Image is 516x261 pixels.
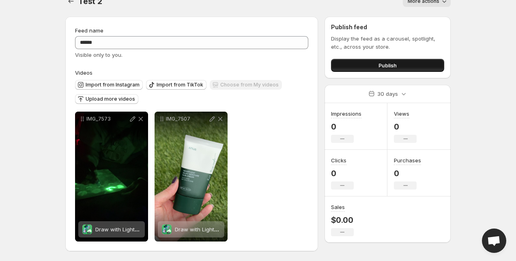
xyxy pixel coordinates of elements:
[331,110,361,118] h3: Impressions
[75,52,123,58] span: Visible only to you.
[394,156,421,164] h3: Purchases
[86,82,140,88] span: Import from Instagram
[86,96,135,102] span: Upload more videos
[175,226,224,233] span: Draw with Light Set
[377,90,398,98] p: 30 days
[394,110,409,118] h3: Views
[157,82,203,88] span: Import from TikTok
[146,80,206,90] button: Import from TikTok
[75,69,92,76] span: Videos
[75,80,143,90] button: Import from Instagram
[162,224,172,234] img: Draw with Light Set
[166,116,208,122] p: IMG_7507
[331,156,346,164] h3: Clicks
[331,23,444,31] h2: Publish feed
[75,94,138,104] button: Upload more videos
[331,203,345,211] h3: Sales
[82,224,92,234] img: Draw with Light Set
[378,61,397,69] span: Publish
[75,112,148,242] div: IMG_7573Draw with Light SetDraw with Light Set
[394,122,417,132] p: 0
[394,168,421,178] p: 0
[331,59,444,72] button: Publish
[155,112,228,242] div: IMG_7507Draw with Light SetDraw with Light Set
[482,229,506,253] a: Open chat
[95,226,144,233] span: Draw with Light Set
[331,215,354,225] p: $0.00
[75,27,103,34] span: Feed name
[331,122,361,132] p: 0
[331,35,444,51] p: Display the feed as a carousel, spotlight, etc., across your store.
[331,168,354,178] p: 0
[86,116,129,122] p: IMG_7573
